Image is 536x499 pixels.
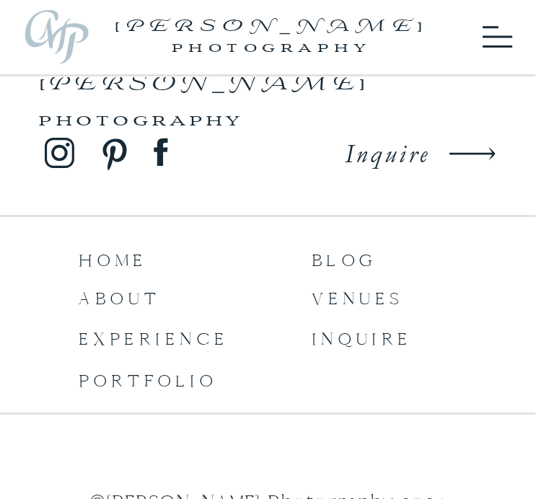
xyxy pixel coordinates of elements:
[312,326,417,354] a: inquire
[37,65,499,102] a: [PERSON_NAME] photography
[312,286,400,314] a: Venues
[312,247,382,275] a: BLOG
[79,286,216,314] a: ABOUT
[79,247,174,275] a: HOME
[95,15,444,69] a: [PERSON_NAME] photography
[79,368,219,396] a: portfolio
[333,133,431,192] a: Inquire
[79,326,224,354] a: experience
